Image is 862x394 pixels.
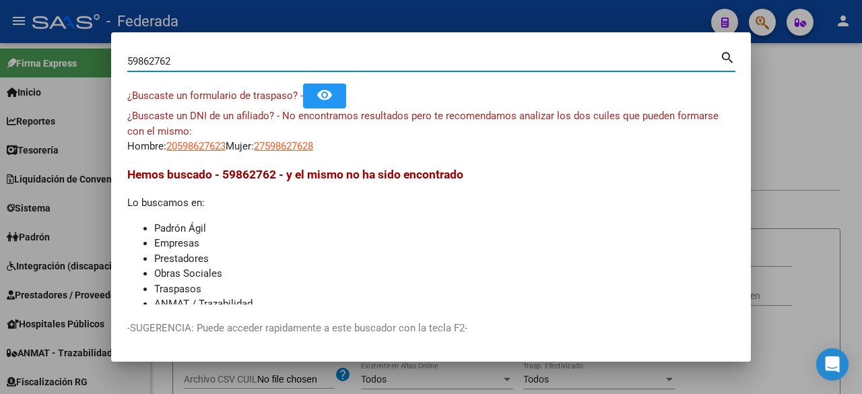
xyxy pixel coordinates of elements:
mat-icon: search [720,48,735,65]
span: 27598627628 [254,140,313,152]
li: Obras Sociales [154,266,735,282]
span: ¿Buscaste un DNI de un afiliado? - No encontramos resultados pero te recomendamos analizar los do... [127,110,719,137]
li: Empresas [154,236,735,251]
li: Traspasos [154,282,735,297]
div: Lo buscamos en: [127,166,735,327]
li: Padrón Ágil [154,221,735,236]
div: Hombre: Mujer: [127,108,735,154]
p: -SUGERENCIA: Puede acceder rapidamente a este buscador con la tecla F2- [127,321,735,336]
div: Open Intercom Messenger [816,348,849,381]
mat-icon: remove_red_eye [317,87,333,103]
span: Hemos buscado - 59862762 - y el mismo no ha sido encontrado [127,168,463,181]
li: Prestadores [154,251,735,267]
span: ¿Buscaste un formulario de traspaso? - [127,90,303,102]
span: 20598627623 [166,140,226,152]
li: ANMAT / Trazabilidad [154,296,735,312]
